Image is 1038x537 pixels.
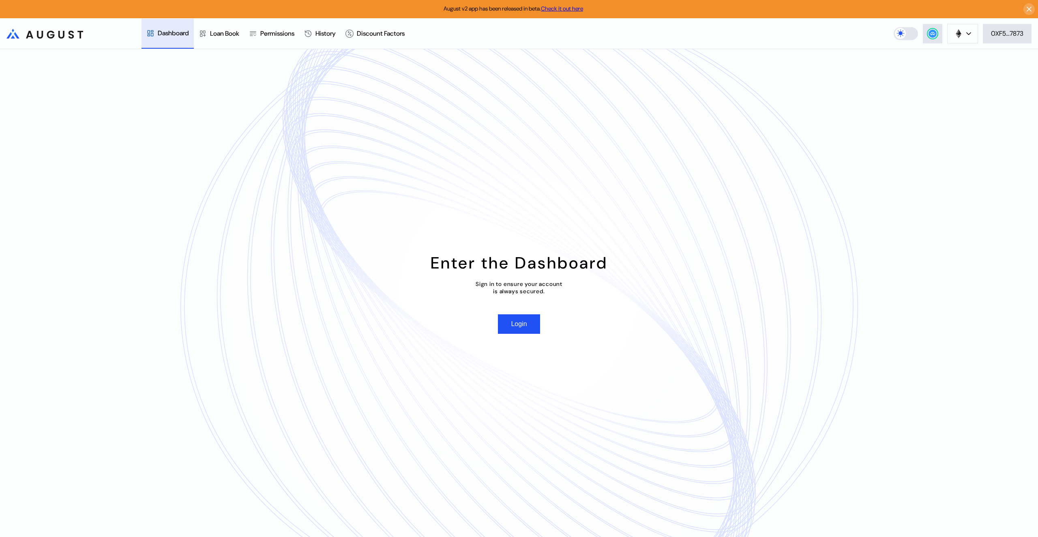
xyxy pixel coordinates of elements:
a: Check it out here [541,5,583,12]
a: Discount Factors [341,19,410,49]
a: Permissions [244,19,299,49]
button: chain logo [947,24,978,43]
div: Enter the Dashboard [431,252,608,273]
div: Permissions [260,29,294,38]
div: Dashboard [158,29,189,37]
img: chain logo [954,29,963,38]
span: August v2 app has been released in beta. [444,5,583,12]
div: 0XF5...7873 [991,29,1023,38]
div: Loan Book [210,29,239,38]
button: 0XF5...7873 [983,24,1032,43]
button: Login [498,314,540,334]
div: Discount Factors [357,29,405,38]
a: Loan Book [194,19,244,49]
a: History [299,19,341,49]
div: Sign in to ensure your account is always secured. [476,280,562,295]
a: Dashboard [142,19,194,49]
div: History [315,29,336,38]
